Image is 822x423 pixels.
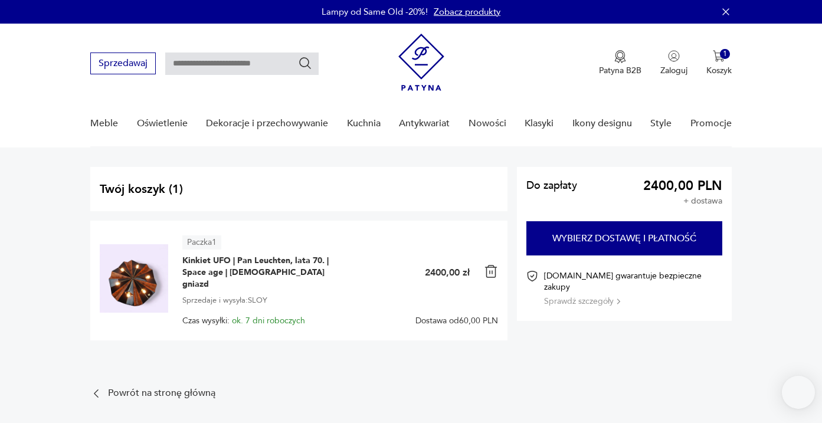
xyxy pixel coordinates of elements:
button: 1Koszyk [706,50,732,76]
button: Wybierz dostawę i płatność [526,221,722,255]
iframe: Smartsupp widget button [782,376,815,409]
img: Kinkiet UFO | Pan Leuchten, lata 70. | Space age | 6 gniazd [100,244,168,313]
img: Ikona kosza [484,264,498,278]
p: 2400,00 zł [425,266,470,279]
p: Patyna B2B [599,65,641,76]
p: Lampy od Same Old -20%! [322,6,428,18]
button: Patyna B2B [599,50,641,76]
span: Czas wysyłki: [182,316,305,326]
span: Kinkiet UFO | Pan Leuchten, lata 70. | Space age | [DEMOGRAPHIC_DATA] gniazd [182,255,330,290]
a: Ikony designu [572,101,632,146]
a: Ikona medaluPatyna B2B [599,50,641,76]
span: Sprzedaje i wysyła: SLOY [182,294,267,307]
img: Ikona medalu [614,50,626,63]
a: Nowości [469,101,506,146]
a: Dekoracje i przechowywanie [206,101,328,146]
a: Kuchnia [347,101,381,146]
div: [DOMAIN_NAME] gwarantuje bezpieczne zakupy [544,270,722,307]
a: Zobacz produkty [434,6,500,18]
button: Zaloguj [660,50,687,76]
p: Koszyk [706,65,732,76]
h2: Twój koszyk ( 1 ) [100,181,498,197]
a: Style [650,101,672,146]
img: Ikona koszyka [713,50,725,62]
span: Do zapłaty [526,181,577,191]
img: Ikonka użytkownika [668,50,680,62]
button: Szukaj [298,56,312,70]
a: Promocje [690,101,732,146]
a: Klasyki [525,101,554,146]
button: Sprawdź szczegóły [544,296,620,307]
span: Dostawa od 60,00 PLN [415,316,498,326]
article: Paczka 1 [182,235,221,250]
p: + dostawa [683,196,722,206]
p: Zaloguj [660,65,687,76]
img: Ikona certyfikatu [526,270,538,282]
a: Oświetlenie [137,101,188,146]
span: ok. 7 dni roboczych [232,315,305,326]
span: 2400,00 PLN [643,181,722,191]
a: Meble [90,101,118,146]
a: Sprzedawaj [90,60,156,68]
p: Powrót na stronę główną [108,389,215,397]
img: Patyna - sklep z meblami i dekoracjami vintage [398,34,444,91]
a: Powrót na stronę główną [90,388,215,399]
img: Ikona strzałki w prawo [617,299,620,304]
a: Antykwariat [399,101,450,146]
button: Sprzedawaj [90,53,156,74]
div: 1 [720,49,730,59]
